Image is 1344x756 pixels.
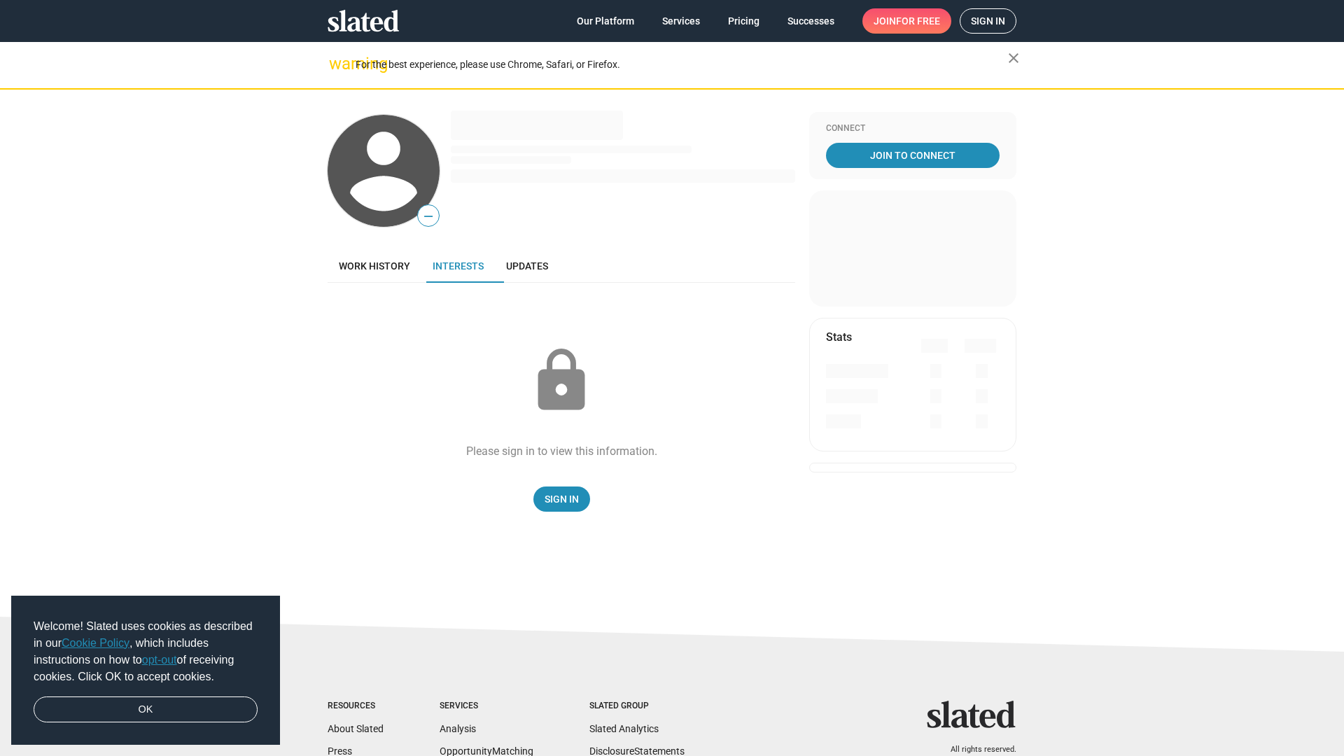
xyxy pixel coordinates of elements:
span: Work history [339,260,410,272]
a: Updates [495,249,559,283]
div: cookieconsent [11,596,280,745]
a: Joinfor free [862,8,951,34]
a: Sign in [960,8,1016,34]
a: Our Platform [566,8,645,34]
mat-icon: lock [526,346,596,416]
a: dismiss cookie message [34,696,258,723]
span: Welcome! Slated uses cookies as described in our , which includes instructions on how to of recei... [34,618,258,685]
a: Sign In [533,486,590,512]
mat-icon: warning [329,55,346,72]
a: Join To Connect [826,143,1000,168]
span: Pricing [728,8,759,34]
a: Successes [776,8,846,34]
span: Join [874,8,940,34]
a: Work history [328,249,421,283]
a: Services [651,8,711,34]
span: Our Platform [577,8,634,34]
a: Interests [421,249,495,283]
a: opt-out [142,654,177,666]
a: Cookie Policy [62,637,129,649]
a: Pricing [717,8,771,34]
a: Analysis [440,723,476,734]
div: Slated Group [589,701,685,712]
span: Sign In [545,486,579,512]
mat-icon: close [1005,50,1022,66]
span: Services [662,8,700,34]
a: Slated Analytics [589,723,659,734]
span: Updates [506,260,548,272]
a: About Slated [328,723,384,734]
div: Resources [328,701,384,712]
span: for free [896,8,940,34]
mat-card-title: Stats [826,330,852,344]
span: — [418,207,439,225]
div: Connect [826,123,1000,134]
div: Services [440,701,533,712]
span: Successes [787,8,834,34]
div: For the best experience, please use Chrome, Safari, or Firefox. [356,55,1008,74]
span: Join To Connect [829,143,997,168]
span: Sign in [971,9,1005,33]
div: Please sign in to view this information. [466,444,657,458]
span: Interests [433,260,484,272]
